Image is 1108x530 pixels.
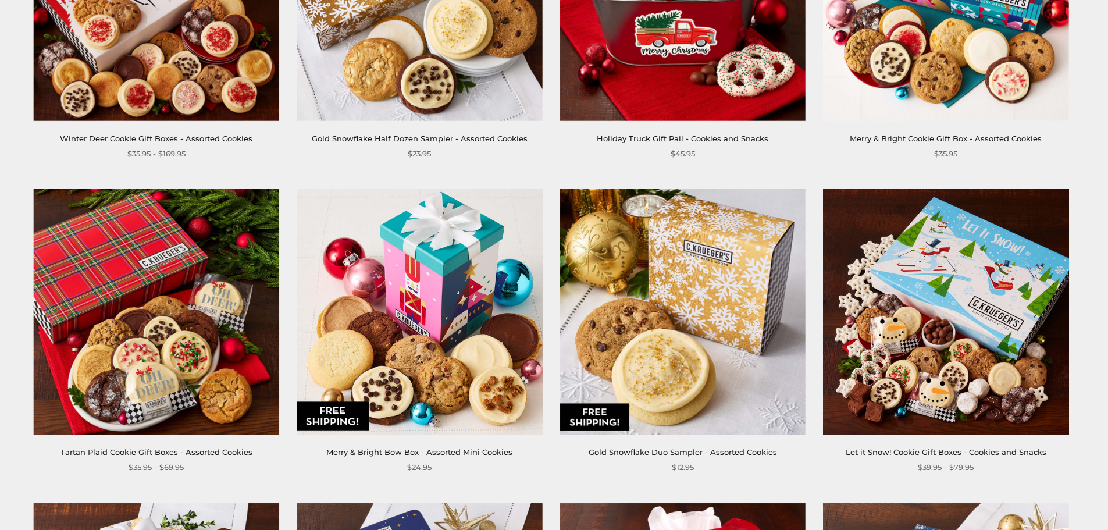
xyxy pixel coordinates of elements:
span: $35.95 - $169.95 [127,148,186,160]
span: $35.95 - $69.95 [129,461,184,474]
a: Merry & Bright Bow Box - Assorted Mini Cookies [326,447,512,457]
a: Merry & Bright Cookie Gift Box - Assorted Cookies [850,134,1042,143]
iframe: Sign Up via Text for Offers [9,486,120,521]
span: $39.95 - $79.95 [918,461,974,474]
img: Let it Snow! Cookie Gift Boxes - Cookies and Snacks [823,189,1068,435]
span: $45.95 [671,148,695,160]
span: $12.95 [672,461,694,474]
a: Tartan Plaid Cookie Gift Boxes - Assorted Cookies [60,447,252,457]
img: Merry & Bright Bow Box - Assorted Mini Cookies [297,189,542,435]
img: Gold Snowflake Duo Sampler - Assorted Cookies [560,189,806,435]
img: Tartan Plaid Cookie Gift Boxes - Assorted Cookies [34,189,279,435]
a: Holiday Truck Gift Pail - Cookies and Snacks [597,134,768,143]
a: Winter Deer Cookie Gift Boxes - Assorted Cookies [60,134,252,143]
span: $23.95 [408,148,431,160]
span: $35.95 [934,148,957,160]
span: $24.95 [407,461,432,474]
a: Gold Snowflake Duo Sampler - Assorted Cookies [589,447,777,457]
a: Let it Snow! Cookie Gift Boxes - Cookies and Snacks [846,447,1046,457]
a: Gold Snowflake Half Dozen Sampler - Assorted Cookies [312,134,528,143]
